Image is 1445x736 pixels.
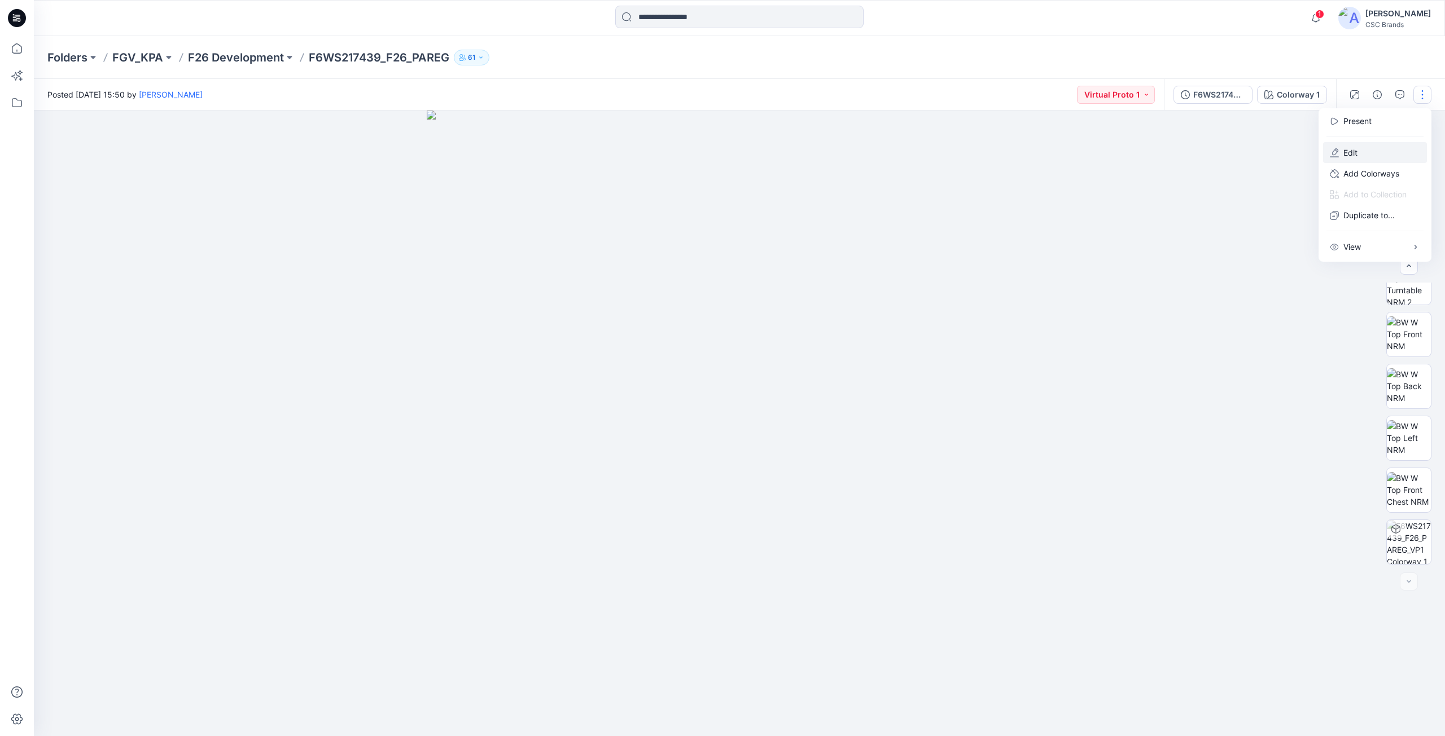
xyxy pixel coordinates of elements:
[1387,520,1431,564] img: F6WS217439_F26_PAREG_VP1 Colorway 1
[139,90,203,99] a: [PERSON_NAME]
[1387,261,1431,305] img: BW W Top Turntable NRM 2
[1315,10,1324,19] span: 1
[47,89,203,100] span: Posted [DATE] 15:50 by
[1387,316,1431,352] img: BW W Top Front NRM
[1387,472,1431,508] img: BW W Top Front Chest NRM
[1343,168,1399,179] p: Add Colorways
[454,50,489,65] button: 61
[188,50,284,65] a: F26 Development
[1343,241,1361,253] p: View
[112,50,163,65] a: FGV_KPA
[1257,86,1327,104] button: Colorway 1
[309,50,449,65] p: F6WS217439_F26_PAREG
[1365,20,1431,29] div: CSC Brands
[47,50,87,65] a: Folders
[1343,209,1395,221] p: Duplicate to...
[468,51,475,64] p: 61
[1193,89,1245,101] div: F6WS217439_F26_PAREG_VP1
[1343,115,1372,127] a: Present
[1277,89,1320,101] div: Colorway 1
[1173,86,1253,104] button: F6WS217439_F26_PAREG_VP1
[1387,368,1431,404] img: BW W Top Back NRM
[1365,7,1431,20] div: [PERSON_NAME]
[1368,86,1386,104] button: Details
[427,111,1053,736] img: eyJhbGciOiJIUzI1NiIsImtpZCI6IjAiLCJzbHQiOiJzZXMiLCJ0eXAiOiJKV1QifQ.eyJkYXRhIjp7InR5cGUiOiJzdG9yYW...
[1338,7,1361,29] img: avatar
[1343,147,1358,158] a: Edit
[1387,420,1431,456] img: BW W Top Left NRM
